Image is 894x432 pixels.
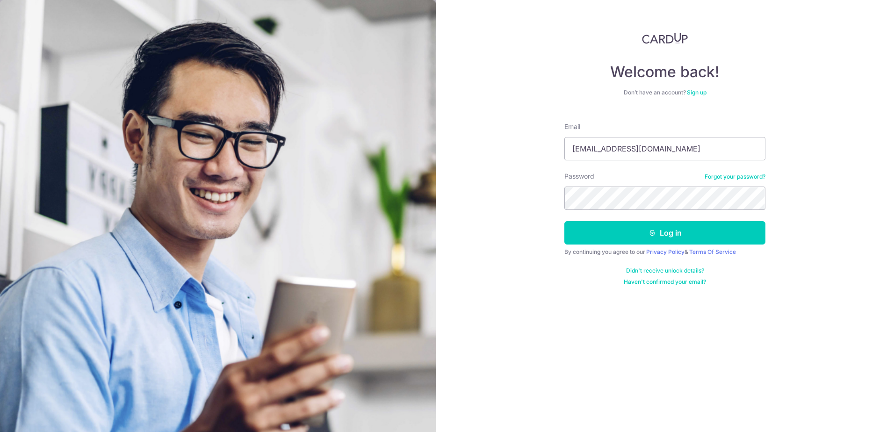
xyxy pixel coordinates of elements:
a: Sign up [687,89,707,96]
a: Forgot your password? [705,173,765,180]
button: Log in [564,221,765,245]
label: Email [564,122,580,131]
h4: Welcome back! [564,63,765,81]
a: Terms Of Service [689,248,736,255]
input: Enter your Email [564,137,765,160]
a: Privacy Policy [646,248,685,255]
div: Don’t have an account? [564,89,765,96]
img: CardUp Logo [642,33,688,44]
label: Password [564,172,594,181]
a: Haven't confirmed your email? [624,278,706,286]
a: Didn't receive unlock details? [626,267,704,274]
div: By continuing you agree to our & [564,248,765,256]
